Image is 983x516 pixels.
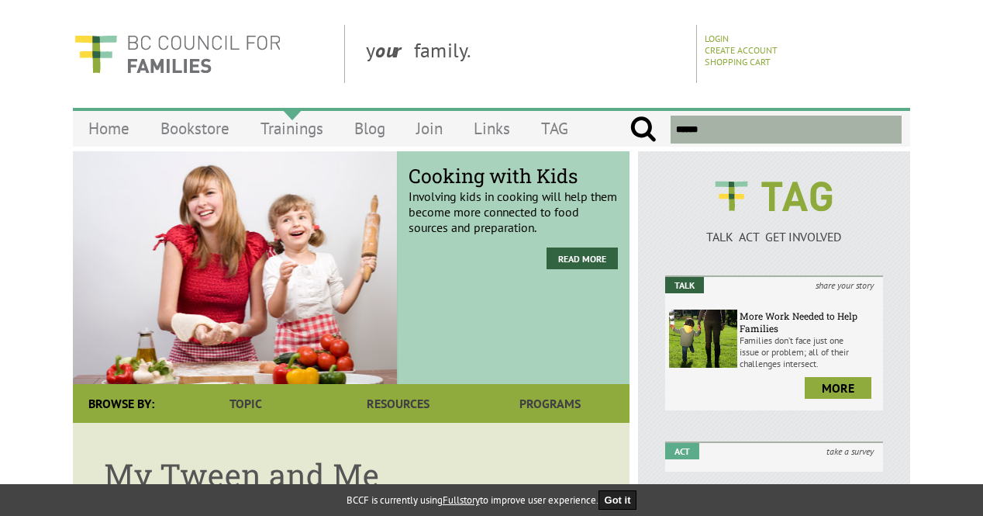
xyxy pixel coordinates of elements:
img: BCCF's TAG Logo [704,167,843,226]
p: TALK ACT GET INVOLVED [665,229,883,244]
a: Resources [322,384,474,423]
a: Fullstory [443,493,480,507]
p: Families don’t face just one issue or problem; all of their challenges intersect. [740,334,879,369]
a: TALK ACT GET INVOLVED [665,213,883,244]
a: Topic [170,384,322,423]
i: take a survey [817,443,883,459]
a: Create Account [705,44,778,56]
a: Shopping Cart [705,56,771,68]
a: TAG [526,110,584,147]
a: Programs [474,384,626,423]
a: Join [401,110,458,147]
input: Submit [629,116,657,144]
p: Involving kids in cooking will help them become more connected to food sources and preparation. [409,175,618,235]
h1: My Tween and Me [104,454,598,495]
a: Trainings [245,110,339,147]
a: Links [458,110,526,147]
em: Talk [665,277,704,293]
a: Home [73,110,145,147]
a: Read More [547,248,618,269]
i: share your story [806,277,883,293]
a: Blog [339,110,401,147]
a: Login [705,33,729,44]
button: Got it [598,490,637,510]
h6: More Work Needed to Help Families [740,310,879,334]
span: Cooking with Kids [409,163,618,189]
div: y family. [354,25,697,83]
a: more [805,377,871,399]
strong: our [375,37,414,63]
em: Act [665,443,699,459]
img: BC Council for FAMILIES [73,25,282,83]
a: Bookstore [145,110,245,147]
div: Browse By: [73,384,170,423]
